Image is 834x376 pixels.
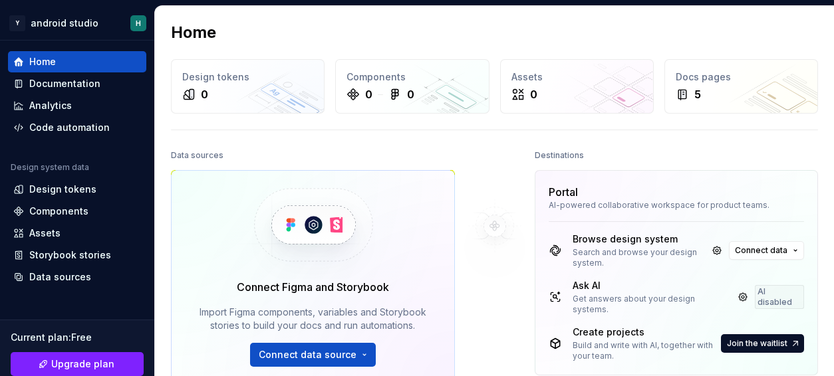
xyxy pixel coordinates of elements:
div: 0 [530,86,537,102]
div: Docs pages [676,70,807,84]
div: Assets [511,70,642,84]
div: Y [9,15,25,31]
a: Code automation [8,117,146,138]
div: Destinations [535,146,584,165]
div: Storybook stories [29,248,111,262]
div: android studio [31,17,98,30]
button: Join the waitlist [721,334,804,353]
div: Home [29,55,56,68]
a: Design tokens0 [171,59,325,114]
div: Get answers about your design systems. [573,294,731,315]
div: AI-powered collaborative workspace for product teams. [549,200,805,211]
div: Components [29,205,88,218]
div: Assets [29,227,61,240]
div: H [136,18,141,29]
div: Current plan : Free [11,331,144,344]
button: Connect data [729,241,804,260]
div: Connect Figma and Storybook [237,279,389,295]
div: Components [347,70,478,84]
span: Connect data [735,245,787,256]
span: Upgrade plan [51,357,114,371]
div: 0 [365,86,372,102]
a: Documentation [8,73,146,94]
a: Home [8,51,146,72]
div: Search and browse your design system. [573,247,706,268]
a: Design tokens [8,179,146,200]
div: Create projects [573,326,719,339]
div: 5 [694,86,701,102]
a: Assets0 [500,59,654,114]
a: Analytics [8,95,146,116]
a: Storybook stories [8,244,146,266]
div: Design tokens [182,70,313,84]
span: Join the waitlist [727,338,787,349]
a: Components [8,201,146,222]
button: Upgrade plan [11,352,144,376]
div: Data sources [171,146,223,165]
div: Browse design system [573,233,706,246]
div: Portal [549,184,578,200]
div: Build and write with AI, together with your team. [573,340,719,361]
div: 0 [407,86,414,102]
button: Connect data source [250,343,376,367]
span: Connect data source [259,348,356,361]
div: 0 [201,86,208,102]
a: Components00 [335,59,489,114]
div: Code automation [29,121,110,134]
div: Design tokens [29,183,96,196]
div: AI disabled [755,285,804,309]
a: Data sources [8,266,146,288]
div: Ask AI [573,279,731,292]
a: Assets [8,223,146,244]
div: Design system data [11,162,89,173]
div: Data sources [29,270,91,284]
button: Yandroid studioH [3,9,152,37]
a: Docs pages5 [664,59,818,114]
div: Documentation [29,77,100,90]
div: Import Figma components, variables and Storybook stories to build your docs and run automations. [190,306,436,332]
div: Analytics [29,99,72,112]
h2: Home [171,22,216,43]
